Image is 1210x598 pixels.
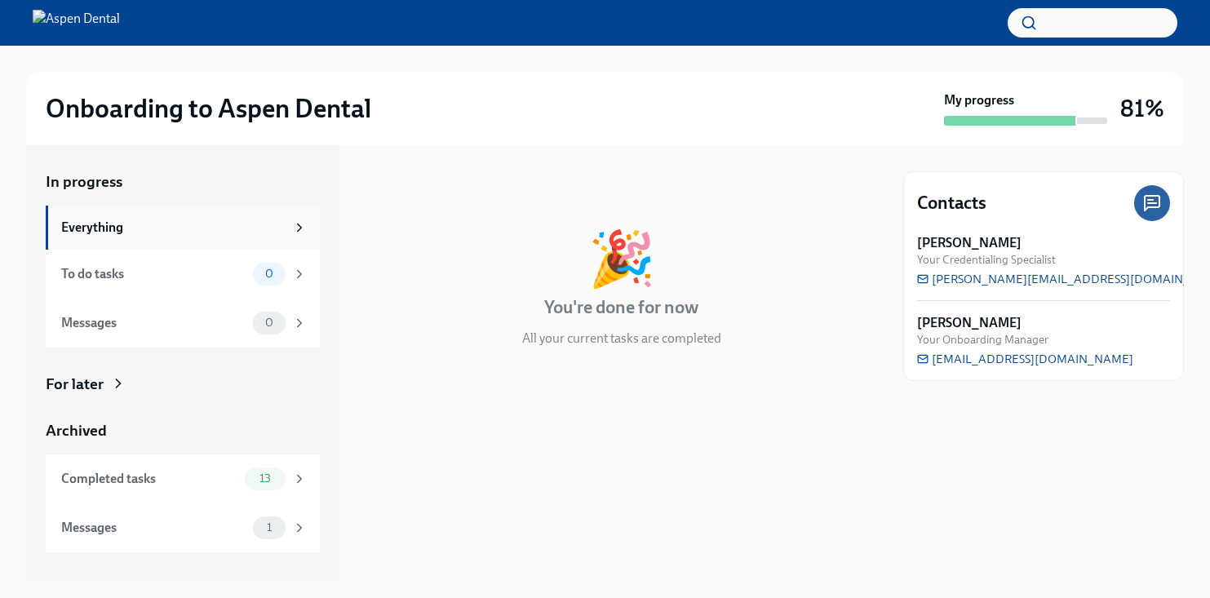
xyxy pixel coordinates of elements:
[917,314,1022,332] strong: [PERSON_NAME]
[944,91,1014,109] strong: My progress
[46,503,320,552] a: Messages1
[46,171,320,193] a: In progress
[544,295,698,320] h4: You're done for now
[255,317,283,329] span: 0
[250,472,281,485] span: 13
[61,519,246,537] div: Messages
[61,219,286,237] div: Everything
[46,92,371,125] h2: Onboarding to Aspen Dental
[46,420,320,441] a: Archived
[917,234,1022,252] strong: [PERSON_NAME]
[46,374,320,395] a: For later
[257,521,281,534] span: 1
[61,314,246,332] div: Messages
[61,470,238,488] div: Completed tasks
[255,268,283,280] span: 0
[46,250,320,299] a: To do tasks0
[359,171,436,193] div: In progress
[588,232,655,286] div: 🎉
[917,252,1056,268] span: Your Credentialing Specialist
[917,191,986,215] h4: Contacts
[1120,94,1164,123] h3: 81%
[33,10,120,36] img: Aspen Dental
[61,265,246,283] div: To do tasks
[46,454,320,503] a: Completed tasks13
[917,332,1048,348] span: Your Onboarding Manager
[522,330,721,348] p: All your current tasks are completed
[46,206,320,250] a: Everything
[917,351,1133,367] a: [EMAIL_ADDRESS][DOMAIN_NAME]
[46,299,320,348] a: Messages0
[46,374,104,395] div: For later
